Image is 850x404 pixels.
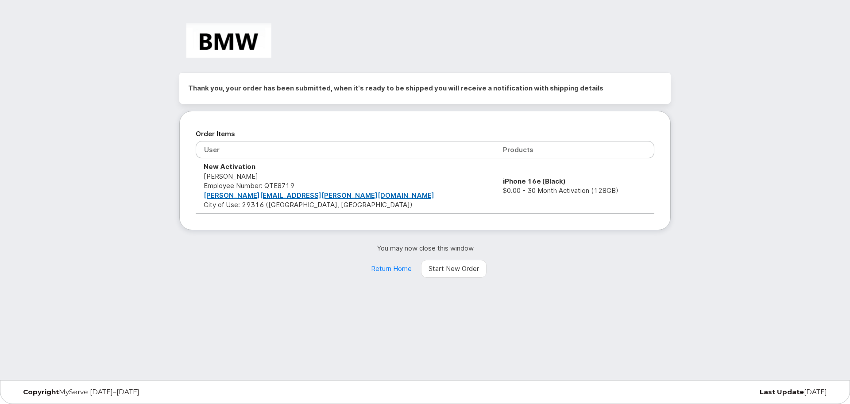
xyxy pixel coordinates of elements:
[16,388,289,396] div: MyServe [DATE]–[DATE]
[204,181,294,190] span: Employee Number: QTE8719
[23,388,59,396] strong: Copyright
[363,260,419,278] a: Return Home
[196,158,495,213] td: [PERSON_NAME] City of Use: 29316 ([GEOGRAPHIC_DATA], [GEOGRAPHIC_DATA])
[495,158,654,213] td: $0.00 - 30 Month Activation (128GB)
[421,260,487,278] a: Start New Order
[561,388,834,396] div: [DATE]
[495,141,654,158] th: Products
[186,23,271,58] img: BMW Manufacturing Co LLC
[196,141,495,158] th: User
[503,177,566,185] strong: iPhone 16e (Black)
[196,127,654,141] h2: Order Items
[188,82,662,95] h2: Thank you, your order has been submitted, when it's ready to be shipped you will receive a notifi...
[204,191,434,200] a: [PERSON_NAME][EMAIL_ADDRESS][PERSON_NAME][DOMAIN_NAME]
[204,162,255,171] strong: New Activation
[760,388,804,396] strong: Last Update
[179,243,671,253] p: You may now close this window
